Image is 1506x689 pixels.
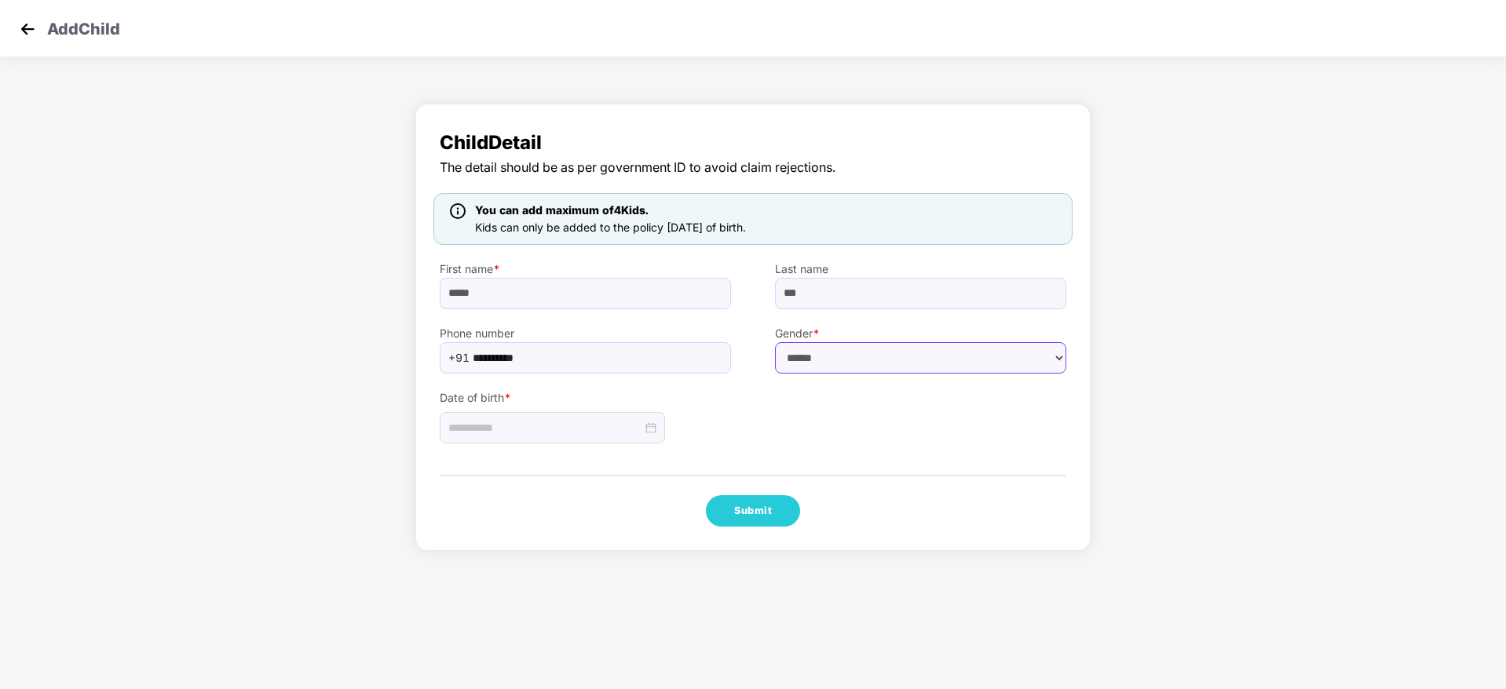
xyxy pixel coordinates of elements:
[440,128,1066,158] span: Child Detail
[450,203,466,219] img: icon
[706,495,800,527] button: Submit
[475,221,746,234] span: Kids can only be added to the policy [DATE] of birth.
[475,203,649,217] span: You can add maximum of 4 Kids.
[440,261,731,278] label: First name
[775,325,1066,342] label: Gender
[440,389,731,406] label: Date of birth
[47,17,120,36] p: Add Child
[16,17,39,41] img: svg+xml;base64,PHN2ZyB4bWxucz0iaHR0cDovL3d3dy53My5vcmcvMjAwMC9zdmciIHdpZHRoPSIzMCIgaGVpZ2h0PSIzMC...
[440,325,731,342] label: Phone number
[448,346,470,370] span: +91
[440,158,1066,177] span: The detail should be as per government ID to avoid claim rejections.
[775,261,1066,278] label: Last name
